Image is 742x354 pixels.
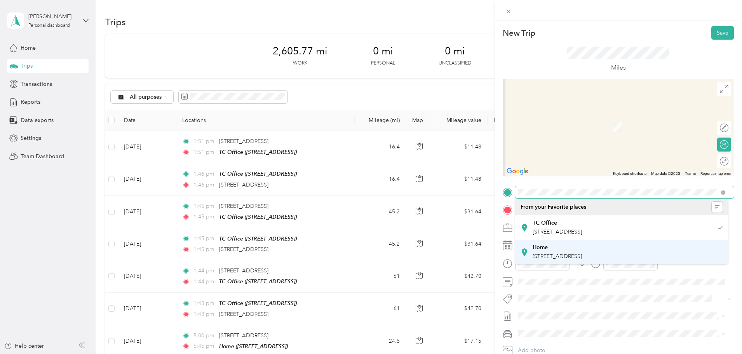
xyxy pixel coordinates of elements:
span: [STREET_ADDRESS] [533,228,582,235]
iframe: Everlance-gr Chat Button Frame [698,310,742,354]
span: From your Favorite places [521,204,586,211]
a: Terms (opens in new tab) [685,171,696,176]
strong: TC Office [533,220,557,227]
p: New Trip [503,28,535,38]
span: Map data ©2025 [651,171,680,176]
p: Miles [611,63,626,73]
button: Save [711,26,734,40]
a: Open this area in Google Maps (opens a new window) [505,166,530,176]
strong: Home [533,244,548,251]
span: [STREET_ADDRESS] [533,253,582,260]
a: Report a map error [700,171,732,176]
button: Keyboard shortcuts [613,171,646,176]
img: Google [505,166,530,176]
